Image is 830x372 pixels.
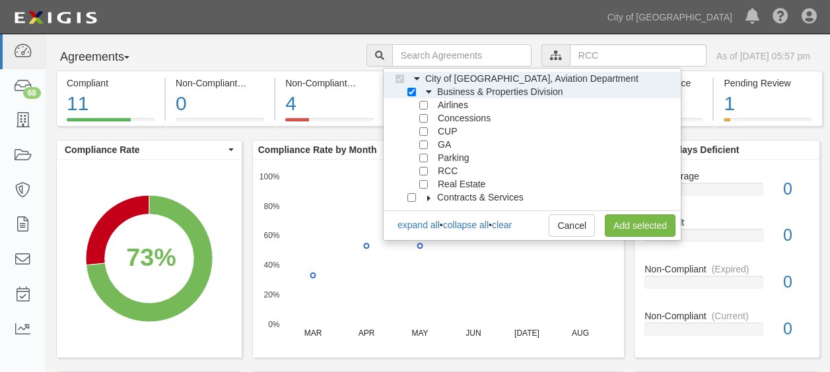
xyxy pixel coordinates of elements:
a: clear [492,220,512,230]
b: Over 90 days Deficient [640,144,739,155]
span: CUP [438,126,458,137]
text: 60% [263,231,279,240]
div: (Expired) [712,263,749,276]
span: City of [GEOGRAPHIC_DATA], Aviation Department [425,73,639,84]
div: As of [DATE] 05:57 pm [716,49,810,63]
div: (Current) [242,77,279,90]
text: MAY [411,328,428,338]
a: expand all [398,220,440,230]
div: 1 [724,90,812,118]
i: Help Center - Complianz [773,9,788,25]
a: In Default0 [644,216,810,263]
a: collapse all [443,220,489,230]
div: 0 [773,317,819,341]
span: Parking [438,152,469,163]
text: MAR [304,328,322,338]
div: (Expired) [353,77,390,90]
div: Non-Compliant (Current) [176,77,264,90]
a: Non-Compliant(Current)0 [644,309,810,346]
text: [DATE] [514,328,539,338]
div: Pending Review [724,77,812,90]
a: Non-Compliant(Current)0 [166,118,274,129]
button: Agreements [56,44,155,71]
a: Non-Compliant(Expired)0 [644,263,810,309]
span: Contracts & Services [437,192,524,202]
span: Airlines [438,100,468,110]
span: RCC [438,166,458,176]
a: No Coverage0 [644,170,810,216]
span: Business & Properties Division [437,86,563,97]
div: 68 [23,87,41,99]
div: In Default [635,216,819,229]
input: RCC [570,44,707,67]
a: Add selected [605,214,675,237]
div: 73% [126,240,176,276]
span: Concessions [438,113,491,123]
b: Compliance Rate by Month [258,144,377,155]
div: Non-Compliant (Expired) [285,77,374,90]
a: Pending Review1 [714,118,822,129]
img: logo-5460c22ac91f19d4615b14bd174203de0afe785f0fc80cf4dbbc73dc1793850b.png [10,6,101,30]
button: Compliance Rate [57,140,242,159]
text: 100% [259,171,280,181]
div: Non-Compliant [635,309,819,323]
div: 0 [773,177,819,201]
a: Cancel [549,214,595,237]
svg: A chart. [57,160,242,357]
a: Compliant11 [56,118,164,129]
div: Compliant [67,77,155,90]
text: 80% [263,201,279,210]
text: JUN [466,328,481,338]
text: 20% [263,290,279,299]
span: Real Estate [438,179,485,189]
text: 0% [268,319,280,328]
text: APR [358,328,374,338]
text: AUG [572,328,589,338]
span: GA [438,139,451,150]
div: 0 [773,270,819,294]
span: Compliance Rate [65,143,225,156]
div: Non-Compliant [635,263,819,276]
div: (Current) [712,309,749,323]
div: 11 [67,90,155,118]
div: 4 [285,90,374,118]
div: • • [397,218,512,232]
text: 40% [263,261,279,270]
div: 0 [773,224,819,247]
div: 0 [176,90,264,118]
svg: A chart. [253,160,624,357]
a: Non-Compliant(Expired)4 [275,118,384,129]
input: Search Agreements [392,44,532,67]
a: City of [GEOGRAPHIC_DATA] [601,4,739,30]
div: No Coverage [635,170,819,183]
